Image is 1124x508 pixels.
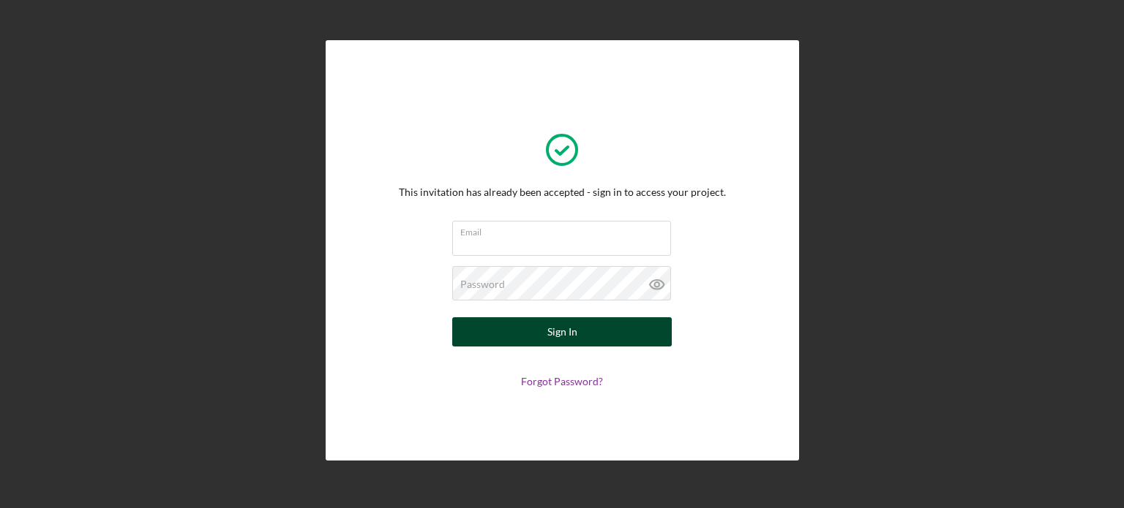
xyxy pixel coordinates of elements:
label: Email [460,221,671,238]
div: Sign In [547,317,577,346]
div: This invitation has already been accepted - sign in to access your project. [399,186,726,198]
a: Forgot Password? [521,375,603,387]
button: Sign In [452,317,672,346]
label: Password [460,278,505,290]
